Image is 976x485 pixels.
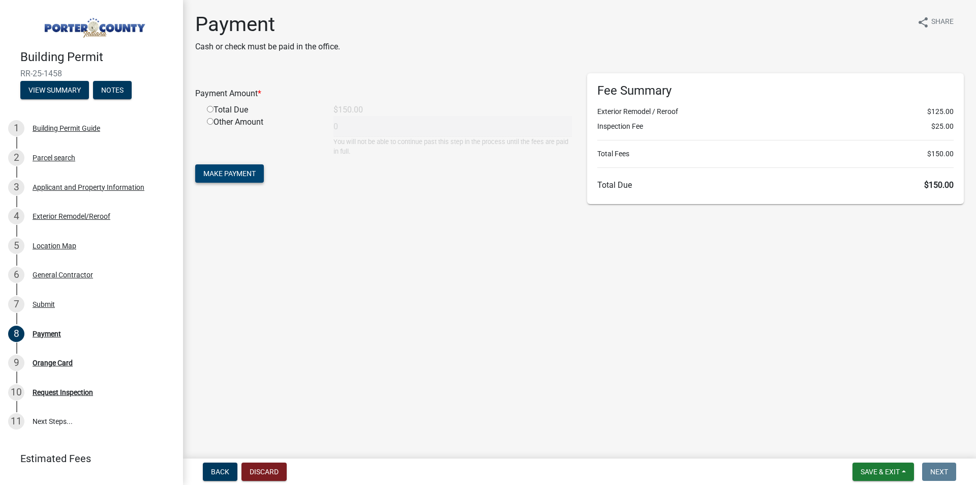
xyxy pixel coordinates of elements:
[188,88,579,100] div: Payment Amount
[931,16,954,28] span: Share
[33,154,75,161] div: Parcel search
[852,463,914,481] button: Save & Exit
[33,271,93,278] div: General Contractor
[199,104,326,116] div: Total Due
[8,384,24,401] div: 10
[8,326,24,342] div: 8
[8,238,24,254] div: 5
[927,149,954,159] span: $150.00
[597,106,954,117] li: Exterior Remodel / Reroof
[33,213,110,220] div: Exterior Remodel/Reroof
[924,180,954,190] span: $150.00
[922,463,956,481] button: Next
[20,81,89,99] button: View Summary
[20,87,89,95] wm-modal-confirm: Summary
[597,180,954,190] h6: Total Due
[33,359,73,366] div: Orange Card
[195,12,340,37] h1: Payment
[597,83,954,98] h6: Fee Summary
[927,106,954,117] span: $125.00
[33,389,93,396] div: Request Inspection
[20,50,175,65] h4: Building Permit
[8,267,24,283] div: 6
[33,330,61,337] div: Payment
[33,242,76,249] div: Location Map
[8,179,24,195] div: 3
[33,301,55,308] div: Submit
[33,184,144,191] div: Applicant and Property Information
[20,69,163,78] span: RR-25-1458
[909,12,962,32] button: shareShare
[33,125,100,132] div: Building Permit Guide
[203,463,237,481] button: Back
[8,413,24,430] div: 11
[93,87,132,95] wm-modal-confirm: Notes
[93,81,132,99] button: Notes
[195,164,264,183] button: Make Payment
[8,120,24,136] div: 1
[8,355,24,371] div: 9
[8,448,167,469] a: Estimated Fees
[917,16,929,28] i: share
[199,116,326,156] div: Other Amount
[930,468,948,476] span: Next
[20,11,167,39] img: Porter County, Indiana
[241,463,287,481] button: Discard
[8,296,24,312] div: 7
[8,208,24,224] div: 4
[211,468,229,476] span: Back
[203,169,256,178] span: Make Payment
[597,149,954,159] li: Total Fees
[195,41,340,53] p: Cash or check must be paid in the office.
[597,121,954,132] li: Inspection Fee
[8,150,24,166] div: 2
[931,121,954,132] span: $25.00
[861,468,900,476] span: Save & Exit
